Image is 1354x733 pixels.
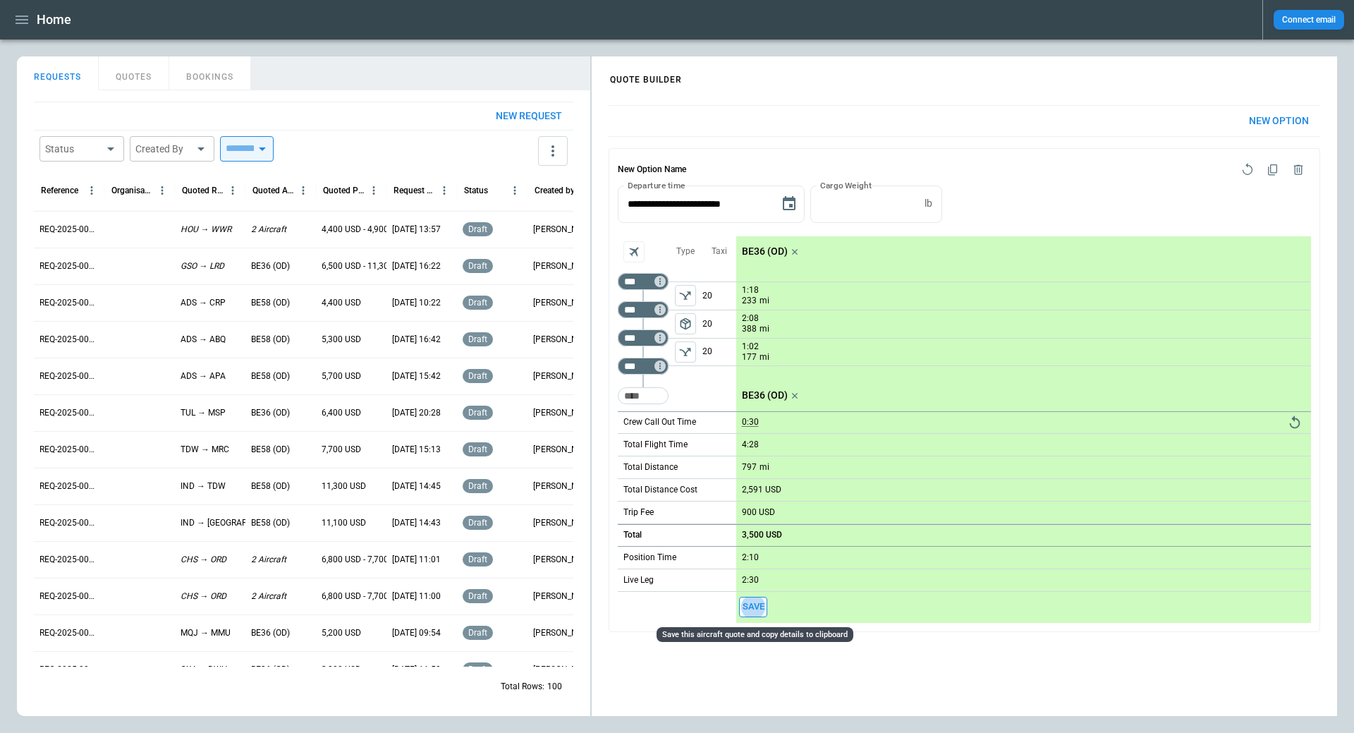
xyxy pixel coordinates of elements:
p: 11,300 USD [322,480,366,492]
p: [DATE] 15:42 [392,370,441,382]
div: Quoted Price [323,186,365,195]
p: BE58 (OD) [251,334,290,346]
p: 2,591 USD [742,485,781,495]
p: 2:08 [742,313,759,324]
div: Not found [618,358,669,375]
div: Created By [135,142,192,156]
span: draft [465,481,490,491]
p: [DATE] 11:00 [392,590,441,602]
p: 20 [702,282,736,310]
p: 2 Aircraft [251,224,286,236]
p: 20 [702,339,736,365]
p: REQ-2025-000243 [39,554,99,566]
p: [PERSON_NAME] [533,370,592,382]
p: [DATE] 16:22 [392,260,441,272]
p: REQ-2025-000245 [39,480,99,492]
p: ADS → APA [181,370,226,382]
div: scrollable content [592,94,1337,643]
div: Not found [618,301,669,318]
h4: QUOTE BUILDER [593,60,699,92]
div: Created by [535,186,575,195]
button: REQUESTS [17,56,99,90]
p: 4,400 USD [322,297,361,309]
p: [DATE] 14:45 [392,480,441,492]
button: BOOKINGS [169,56,251,90]
p: 5,200 USD [322,627,361,639]
div: Organisation [111,186,153,195]
span: draft [465,518,490,528]
p: mi [760,351,769,363]
p: 11,100 USD [322,517,366,529]
button: Save [739,597,767,617]
button: left aligned [675,341,696,363]
button: Status column menu [506,181,524,200]
p: 0:30 [742,417,759,428]
p: ADS → ABQ [181,334,226,346]
p: TUL → MSP [181,407,226,419]
p: 388 [742,323,757,335]
p: REQ-2025-000252 [39,224,99,236]
button: left aligned [675,313,696,334]
div: scrollable content [736,236,1311,623]
p: REQ-2025-000250 [39,297,99,309]
button: Choose date, selected date is Aug 14, 2025 [775,190,803,218]
p: 2 Aircraft [251,554,286,566]
p: [PERSON_NAME] [533,334,592,346]
p: 6,400 USD [322,407,361,419]
button: New Option [1238,106,1320,136]
p: REQ-2025-000242 [39,590,99,602]
p: [PERSON_NAME] [533,297,592,309]
span: Save this aircraft quote and copy details to clipboard [739,597,767,617]
p: BE58 (OD) [251,517,290,529]
p: mi [760,295,769,307]
button: left aligned [675,285,696,306]
button: Reset [1284,412,1305,433]
p: BE36 (OD) [251,407,290,419]
p: BE58 (OD) [251,370,290,382]
p: [PERSON_NAME] [533,627,592,639]
p: 4,400 USD - 4,900 USD [322,224,407,236]
div: Status [45,142,102,156]
span: Type of sector [675,341,696,363]
button: more [538,136,568,166]
p: 900 USD [742,507,775,518]
span: draft [465,591,490,601]
p: 6,800 USD - 7,700 USD [322,554,407,566]
p: [DATE] 15:13 [392,444,441,456]
p: REQ-2025-000247 [39,407,99,419]
span: draft [465,444,490,454]
span: draft [465,261,490,271]
p: [PERSON_NAME] [533,554,592,566]
p: [PERSON_NAME] [533,260,592,272]
p: 177 [742,351,757,363]
h6: Total [623,531,642,540]
p: [PERSON_NAME] [533,407,592,419]
p: Trip Fee [623,507,654,519]
p: REQ-2025-000249 [39,334,99,346]
p: TDW → MRC [181,444,229,456]
p: Total Distance Cost [623,484,697,496]
button: Connect email [1274,10,1344,30]
p: lb [925,198,932,210]
p: IND → TDW [181,480,226,492]
p: 1:18 [742,285,759,296]
div: Reference [41,186,78,195]
p: IND → [GEOGRAPHIC_DATA] [181,517,288,529]
span: package_2 [678,317,693,331]
span: draft [465,408,490,418]
p: [DATE] 13:57 [392,224,441,236]
p: [PERSON_NAME] [533,590,592,602]
p: mi [760,461,769,473]
span: draft [465,555,490,564]
p: 797 [742,462,757,473]
p: MQJ → MMU [181,627,231,639]
p: GSO → LRD [181,260,224,272]
p: Total Distance [623,461,678,473]
p: Taxi [712,246,727,258]
button: Organisation column menu [153,181,171,200]
p: 3,500 USD [742,530,782,540]
p: 6,500 USD - 11,300 USD [322,260,412,272]
span: draft [465,224,490,234]
p: 233 [742,295,757,307]
p: HOU → WWR [181,224,231,236]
